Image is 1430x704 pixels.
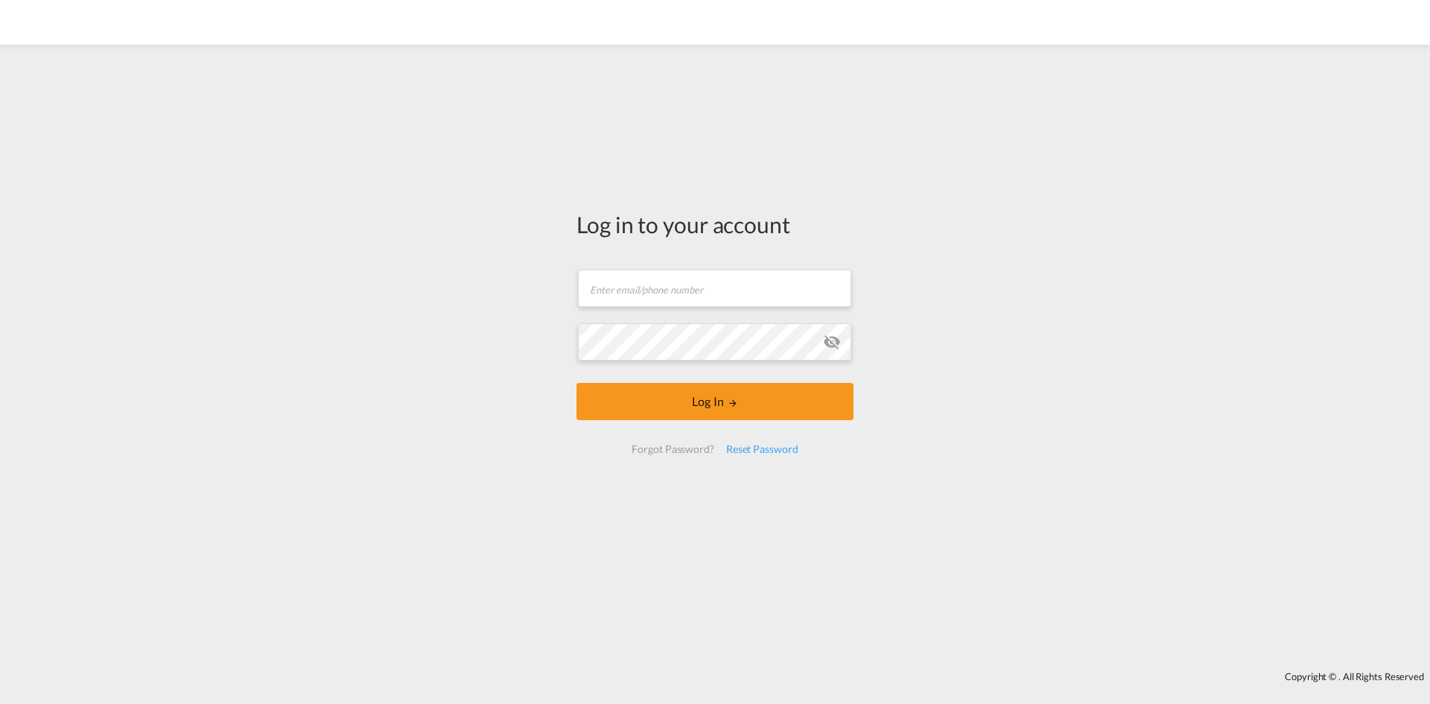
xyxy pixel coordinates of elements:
md-icon: icon-eye-off [823,333,841,351]
input: Enter email/phone number [578,270,851,307]
button: LOGIN [576,383,854,420]
div: Log in to your account [576,209,854,240]
div: Forgot Password? [626,436,719,463]
div: Reset Password [720,436,804,463]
